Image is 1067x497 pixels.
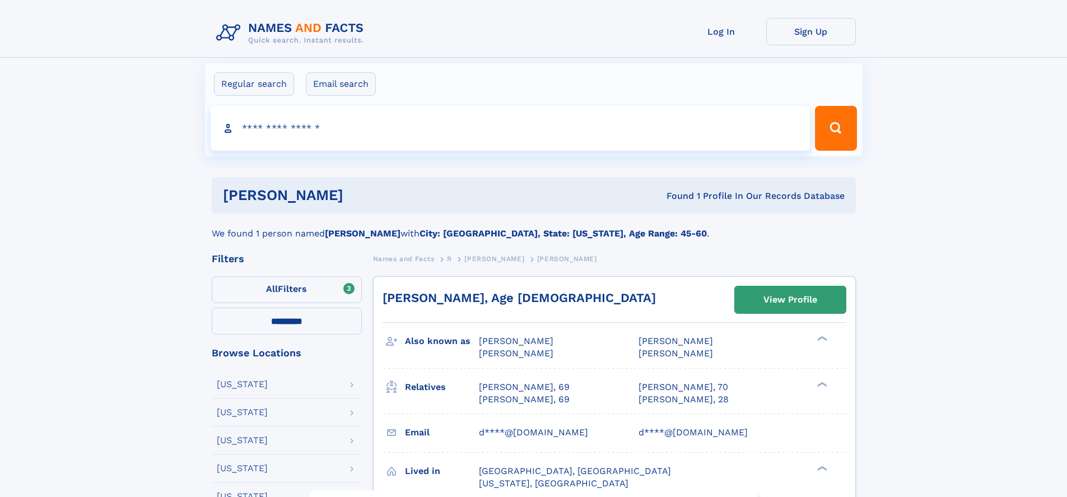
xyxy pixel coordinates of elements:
[212,213,856,240] div: We found 1 person named with .
[217,436,268,445] div: [US_STATE]
[212,18,373,48] img: Logo Names and Facts
[639,348,713,359] span: [PERSON_NAME]
[405,378,479,397] h3: Relatives
[814,380,828,388] div: ❯
[479,466,671,476] span: [GEOGRAPHIC_DATA], [GEOGRAPHIC_DATA]
[217,408,268,417] div: [US_STATE]
[405,462,479,481] h3: Lived in
[763,287,817,313] div: View Profile
[479,348,553,359] span: [PERSON_NAME]
[639,393,729,406] a: [PERSON_NAME], 28
[735,286,846,313] a: View Profile
[420,228,707,239] b: City: [GEOGRAPHIC_DATA], State: [US_STATE], Age Range: 45-60
[479,478,628,489] span: [US_STATE], [GEOGRAPHIC_DATA]
[814,465,828,472] div: ❯
[223,188,505,202] h1: [PERSON_NAME]
[639,381,728,393] a: [PERSON_NAME], 70
[405,332,479,351] h3: Also known as
[325,228,400,239] b: [PERSON_NAME]
[306,72,376,96] label: Email search
[212,276,362,303] label: Filters
[479,393,570,406] a: [PERSON_NAME], 69
[405,423,479,442] h3: Email
[447,255,452,263] span: R
[212,254,362,264] div: Filters
[766,18,856,45] a: Sign Up
[505,190,845,202] div: Found 1 Profile In Our Records Database
[447,252,452,266] a: R
[373,252,435,266] a: Names and Facts
[464,252,524,266] a: [PERSON_NAME]
[464,255,524,263] span: [PERSON_NAME]
[815,106,856,151] button: Search Button
[479,381,570,393] a: [PERSON_NAME], 69
[212,348,362,358] div: Browse Locations
[814,335,828,342] div: ❯
[479,336,553,346] span: [PERSON_NAME]
[639,336,713,346] span: [PERSON_NAME]
[537,255,597,263] span: [PERSON_NAME]
[677,18,766,45] a: Log In
[217,380,268,389] div: [US_STATE]
[266,284,278,294] span: All
[383,291,656,305] a: [PERSON_NAME], Age [DEMOGRAPHIC_DATA]
[217,464,268,473] div: [US_STATE]
[214,72,294,96] label: Regular search
[211,106,810,151] input: search input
